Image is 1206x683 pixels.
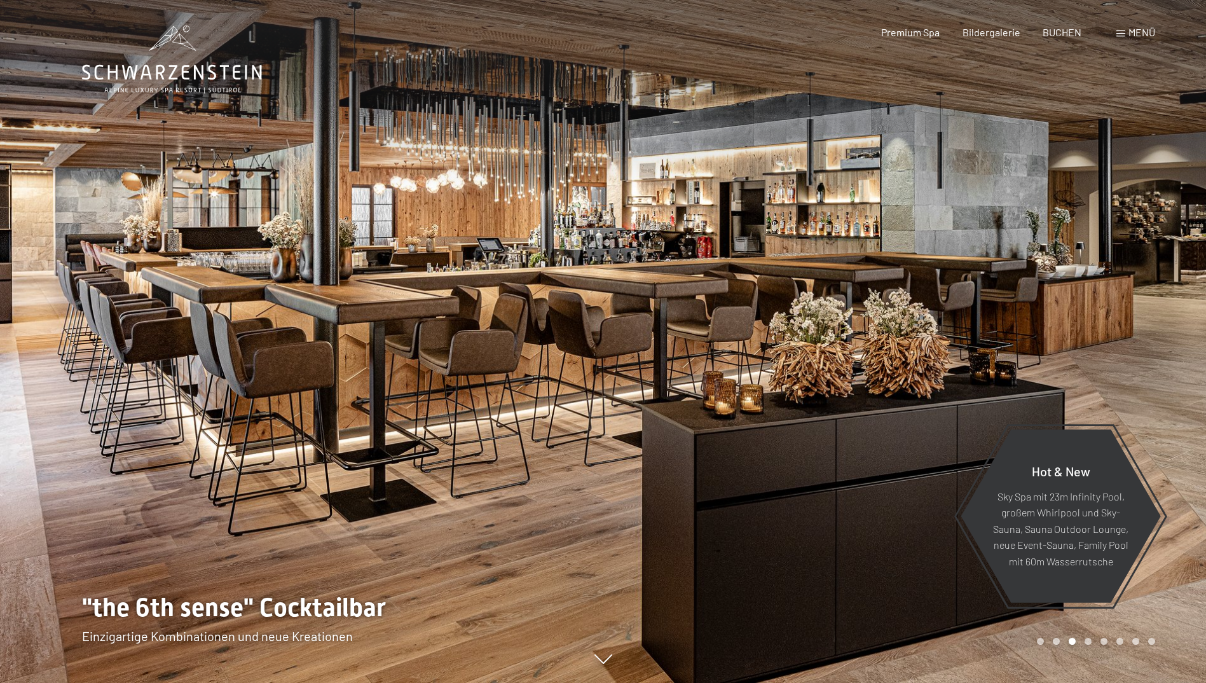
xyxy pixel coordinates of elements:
span: Menü [1128,26,1155,38]
span: Hot & New [1032,463,1090,478]
div: Carousel Page 6 [1116,638,1123,645]
div: Carousel Page 7 [1132,638,1139,645]
div: Carousel Page 1 [1037,638,1044,645]
div: Carousel Page 8 [1148,638,1155,645]
div: Carousel Pagination [1032,638,1155,645]
div: Carousel Page 4 [1085,638,1092,645]
a: BUCHEN [1043,26,1081,38]
a: Hot & New Sky Spa mit 23m Infinity Pool, großem Whirlpool und Sky-Sauna, Sauna Outdoor Lounge, ne... [960,429,1161,604]
p: Sky Spa mit 23m Infinity Pool, großem Whirlpool und Sky-Sauna, Sauna Outdoor Lounge, neue Event-S... [992,488,1130,569]
div: Carousel Page 2 [1053,638,1060,645]
div: Carousel Page 5 [1100,638,1107,645]
div: Carousel Page 3 (Current Slide) [1069,638,1076,645]
a: Premium Spa [881,26,940,38]
a: Bildergalerie [963,26,1020,38]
